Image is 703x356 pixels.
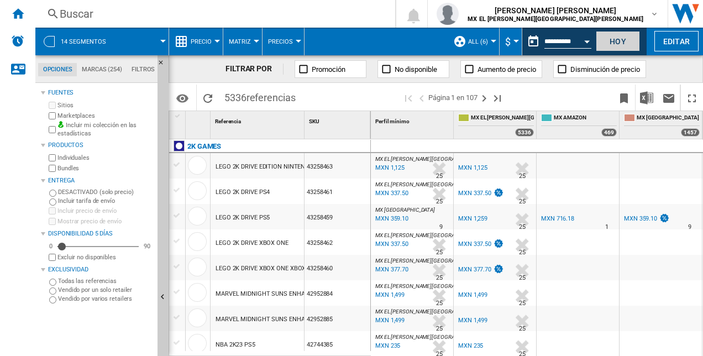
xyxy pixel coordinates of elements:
[58,188,153,196] label: DESACTIVADO (solo precio)
[49,154,56,161] input: Individuales
[49,190,56,197] input: DESACTIVADO (solo precio)
[637,114,700,123] span: MX [GEOGRAPHIC_DATA]
[268,38,293,45] span: Precios
[49,112,56,119] input: Marketplaces
[216,307,389,332] div: MARVEL MIDNIGHT SUNS ENHANCED EDITION XBOX SERIES X
[305,229,370,255] div: 43258462
[436,298,443,309] div: Tiempo de entrega : 25 días
[522,28,594,55] div: Este reporte se basa en una fecha en el pasado.
[374,213,408,224] div: Última actualización : domingo, 17 de agosto de 2025 16:00
[48,176,153,185] div: Entrega
[553,60,646,78] button: Disminución de precio
[654,31,699,51] button: Editar
[57,217,153,226] label: Mostrar precio de envío
[225,64,284,75] div: FILTRAR POR
[519,273,526,284] div: Tiempo de entrega : 25 días
[541,215,574,222] div: MXN 716.18
[213,111,304,128] div: Referencia Sort None
[458,215,487,222] div: MXN 1,259
[554,114,617,123] span: MX AMAZON
[375,207,435,213] span: MX [GEOGRAPHIC_DATA]
[216,180,270,205] div: LEGO 2K DRIVE PS4
[436,247,443,258] div: Tiempo de entrega : 25 días
[458,291,487,299] div: MXN 1,499
[307,111,370,128] div: SKU Sort None
[519,298,526,309] div: Tiempo de entrega : 25 días
[374,315,405,326] div: Última actualización : domingo, 17 de agosto de 2025 16:00
[436,323,443,334] div: Tiempo de entrega : 25 días
[439,222,443,233] div: Tiempo de entrega : 9 días
[305,153,370,179] div: 43258463
[305,280,370,306] div: 42952884
[60,6,366,22] div: Buscar
[468,5,643,16] span: [PERSON_NAME] [PERSON_NAME]
[457,341,483,352] div: MXN 235
[58,286,153,294] label: Vendido por un solo retailer
[61,28,117,55] button: 14 segmentos
[216,205,270,231] div: LEGO 2K DRIVE PS5
[436,273,443,284] div: Tiempo de entrega : 25 días
[458,190,491,197] div: MXN 337.50
[374,290,405,301] div: Última actualización : domingo, 17 de agosto de 2025 16:00
[624,215,657,222] div: MXN 359.10
[493,264,504,274] img: promotionV3.png
[375,181,523,187] span: MX EL [PERSON_NAME][GEOGRAPHIC_DATA][PERSON_NAME]
[229,38,251,45] span: Matriz
[596,31,640,51] button: Hoy
[458,240,491,248] div: MXN 337.50
[11,34,24,48] img: alerts-logo.svg
[57,253,153,261] label: Excluir no disponibles
[171,88,193,108] button: Opciones
[522,30,544,53] button: md-calendar
[436,196,443,207] div: Tiempo de entrega : 25 días
[374,341,400,352] div: Última actualización : domingo, 17 de agosto de 2025 16:00
[188,111,210,128] div: Sort None
[577,30,597,50] button: Open calendar
[375,308,523,315] span: MX EL [PERSON_NAME][GEOGRAPHIC_DATA][PERSON_NAME]
[457,188,504,199] div: MXN 337.50
[570,65,640,74] span: Disminución de precio
[46,242,55,250] div: 0
[428,85,478,111] span: Página 1 en 107
[375,118,410,124] span: Perfil mínimo
[305,306,370,331] div: 42952885
[48,265,153,274] div: Exclusividad
[312,65,345,74] span: Promoción
[295,60,366,78] button: Promoción
[437,3,459,25] img: profile.jpg
[458,317,487,324] div: MXN 1,499
[375,232,523,238] span: MX EL [PERSON_NAME][GEOGRAPHIC_DATA][PERSON_NAME]
[460,60,542,78] button: Aumento de precio
[309,118,319,124] span: SKU
[468,38,488,45] span: ALL (6)
[48,229,153,238] div: Disponibilidad 5 Días
[539,111,619,139] div: MX AMAZON 469 offers sold by MX AMAZON
[493,239,504,248] img: promotionV3.png
[681,85,703,111] button: Maximizar
[519,247,526,258] div: Tiempo de entrega : 25 días
[373,111,453,128] div: Sort None
[58,277,153,285] label: Todas las referencias
[505,28,516,55] button: $
[49,287,56,295] input: Vendido por un solo retailer
[402,85,415,111] button: Primera página
[613,85,635,111] button: Marcar este reporte
[58,197,153,205] label: Incluir tarifa de envío
[395,65,437,74] span: No disponible
[141,242,153,250] div: 90
[58,295,153,303] label: Vendido por varios retailers
[519,222,526,233] div: Tiempo de entrega : 25 días
[38,63,77,76] md-tab-item: Opciones
[377,60,449,78] button: No disponible
[57,101,153,109] label: Sitios
[478,85,491,111] button: Página siguiente
[374,188,408,199] div: Última actualización : domingo, 17 de agosto de 2025 16:00
[57,154,153,162] label: Individuales
[458,266,491,273] div: MXN 377.70
[658,85,680,111] button: Enviar este reporte por correo electrónico
[471,114,534,123] span: MX EL [PERSON_NAME][GEOGRAPHIC_DATA][PERSON_NAME]
[374,239,408,250] div: Última actualización : domingo, 17 de agosto de 2025 16:00
[158,55,171,75] button: Ocultar
[49,254,56,261] input: Mostrar precio de envío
